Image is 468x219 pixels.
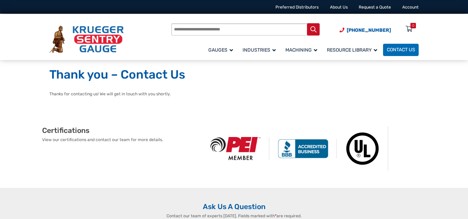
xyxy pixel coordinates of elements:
[239,43,282,57] a: Industries
[387,47,415,53] span: Contact Us
[383,44,419,56] a: Contact Us
[202,137,270,160] img: PEI Member
[282,43,323,57] a: Machining
[42,137,202,143] p: View our certifications and contact our team for more details.
[42,126,202,135] h2: Certifications
[285,47,317,53] span: Machining
[327,47,377,53] span: Resource Library
[412,23,414,28] div: 0
[337,126,388,171] img: Underwriters Laboratories
[205,43,239,57] a: Gauges
[330,5,348,10] a: About Us
[49,91,419,97] p: Thanks for contacting us! We will get in touch with you shortly.
[340,27,391,34] a: Phone Number (920) 434-8860
[49,26,124,53] img: Krueger Sentry Gauge
[323,43,383,57] a: Resource Library
[359,5,391,10] a: Request a Quote
[347,27,391,33] span: [PHONE_NUMBER]
[402,5,419,10] a: Account
[243,47,276,53] span: Industries
[49,202,419,211] h2: Ask Us A Question
[269,139,337,158] img: BBB
[275,5,319,10] a: Preferred Distributors
[208,47,233,53] span: Gauges
[49,67,419,82] h1: Thank you – Contact Us
[137,213,332,219] p: Contact our team of experts [DATE]. Fields marked with are required.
